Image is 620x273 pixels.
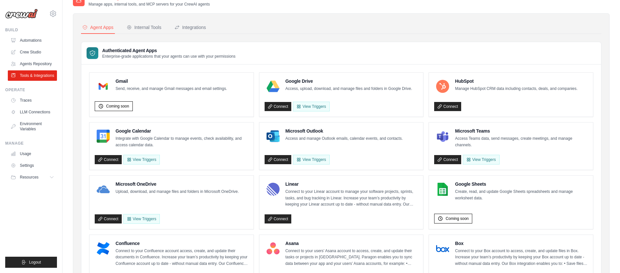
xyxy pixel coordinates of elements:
a: LLM Connections [8,107,57,117]
h4: Google Sheets [455,181,588,187]
: View Triggers [293,155,329,165]
: View Triggers [123,214,160,224]
a: Crew Studio [8,47,57,57]
p: Connect to your Confluence account access, create, and update their documents in Confluence. Incr... [116,248,248,267]
p: Create, read, and update Google Sheets spreadsheets and manage worksheet data. [455,189,588,201]
h3: Authenticated Agent Apps [102,47,236,54]
a: Connect [434,155,461,164]
p: Manage HubSpot CRM data including contacts, deals, and companies. [455,86,577,92]
a: Connect [265,214,292,223]
h4: Gmail [116,78,227,84]
img: Microsoft OneDrive Logo [97,183,110,196]
p: Enterprise-grade applications that your agents can use with your permissions [102,54,236,59]
h4: Asana [285,240,418,247]
img: HubSpot Logo [436,80,449,93]
a: Connect [434,102,461,111]
p: Integrate with Google Calendar to manage events, check availability, and access calendar data. [116,136,248,148]
div: Agent Apps [82,24,114,31]
button: Resources [8,172,57,182]
: View Triggers [293,102,329,111]
button: Internal Tools [125,22,163,34]
h4: Confluence [116,240,248,247]
div: Internal Tools [127,24,161,31]
h4: Box [455,240,588,247]
h4: Microsoft Outlook [285,128,403,134]
div: Integrations [174,24,206,31]
span: Coming soon [106,104,129,109]
button: Logout [5,257,57,268]
p: Access, upload, download, and manage files and folders in Google Drive. [285,86,412,92]
img: Google Calendar Logo [97,130,110,143]
span: Coming soon [446,216,469,221]
span: Logout [29,260,41,265]
img: Confluence Logo [97,242,110,255]
img: Google Sheets Logo [436,183,449,196]
h4: Microsoft OneDrive [116,181,239,187]
p: Send, receive, and manage Gmail messages and email settings. [116,86,227,92]
a: Agents Repository [8,59,57,69]
p: Access and manage Outlook emails, calendar events, and contacts. [285,136,403,142]
a: Usage [8,149,57,159]
p: Access Teams data, send messages, create meetings, and manage channels. [455,136,588,148]
p: Connect to your Box account to access, create, and update files in Box. Increase your team’s prod... [455,248,588,267]
a: Tools & Integrations [8,70,57,81]
p: Connect to your Linear account to manage your software projects, sprints, tasks, and bug tracking... [285,189,418,208]
: View Triggers [463,155,499,165]
a: Automations [8,35,57,46]
img: Logo [5,9,38,19]
img: Microsoft Outlook Logo [267,130,280,143]
a: Traces [8,95,57,106]
img: Gmail Logo [97,80,110,93]
button: Agent Apps [81,22,115,34]
a: Connect [95,214,122,223]
img: Linear Logo [267,183,280,196]
h4: Google Drive [285,78,412,84]
h4: Microsoft Teams [455,128,588,134]
div: Manage [5,141,57,146]
div: Operate [5,87,57,93]
h4: Google Calendar [116,128,248,134]
h4: HubSpot [455,78,577,84]
a: Connect [265,102,292,111]
button: Integrations [173,22,207,34]
img: Microsoft Teams Logo [436,130,449,143]
img: Google Drive Logo [267,80,280,93]
span: Resources [20,175,38,180]
a: Connect [95,155,122,164]
button: View Triggers [123,155,160,165]
p: Connect to your users’ Asana account to access, create, and update their tasks or projects in [GE... [285,248,418,267]
p: Upload, download, and manage files and folders in Microsoft OneDrive. [116,189,239,195]
div: Build [5,27,57,33]
a: Environment Variables [8,119,57,134]
h4: Linear [285,181,418,187]
img: Asana Logo [267,242,280,255]
img: Box Logo [436,242,449,255]
a: Connect [265,155,292,164]
p: Manage apps, internal tools, and MCP servers for your CrewAI agents [89,2,210,7]
a: Settings [8,160,57,171]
